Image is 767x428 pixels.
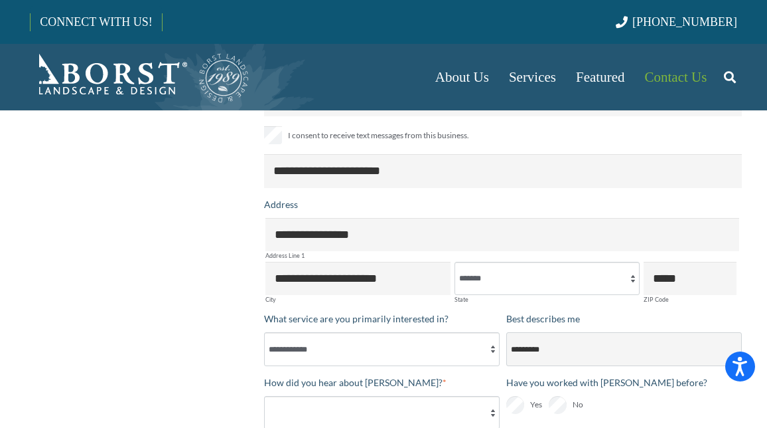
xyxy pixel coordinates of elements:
span: Best describes me [506,313,580,324]
a: Services [499,44,566,110]
label: State [454,296,640,302]
span: Featured [576,69,624,85]
a: Contact Us [635,44,717,110]
span: Have you worked with [PERSON_NAME] before? [506,377,707,388]
span: [PHONE_NUMBER] [632,15,737,29]
label: ZIP Code [644,296,736,302]
input: No [549,396,567,414]
a: Featured [566,44,634,110]
a: CONNECT WITH US! [31,6,161,38]
a: Borst-Logo [30,51,250,104]
span: I consent to receive text messages from this business. [288,128,469,144]
a: [PHONE_NUMBER] [616,15,737,29]
a: About Us [425,44,499,110]
span: What service are you primarily interested in? [264,313,449,324]
span: Address [264,199,298,210]
input: Yes [506,396,524,414]
select: What service are you primarily interested in? [264,332,500,366]
span: Services [509,69,556,85]
span: How did you hear about [PERSON_NAME]? [264,377,443,388]
label: City [265,296,451,302]
span: Contact Us [645,69,707,85]
select: Best describes me [506,332,742,366]
span: Yes [530,397,542,413]
label: Address Line 1 [265,253,739,259]
input: I consent to receive text messages from this business. [264,126,282,144]
a: Search [717,60,743,94]
span: About Us [435,69,489,85]
span: No [573,397,583,413]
